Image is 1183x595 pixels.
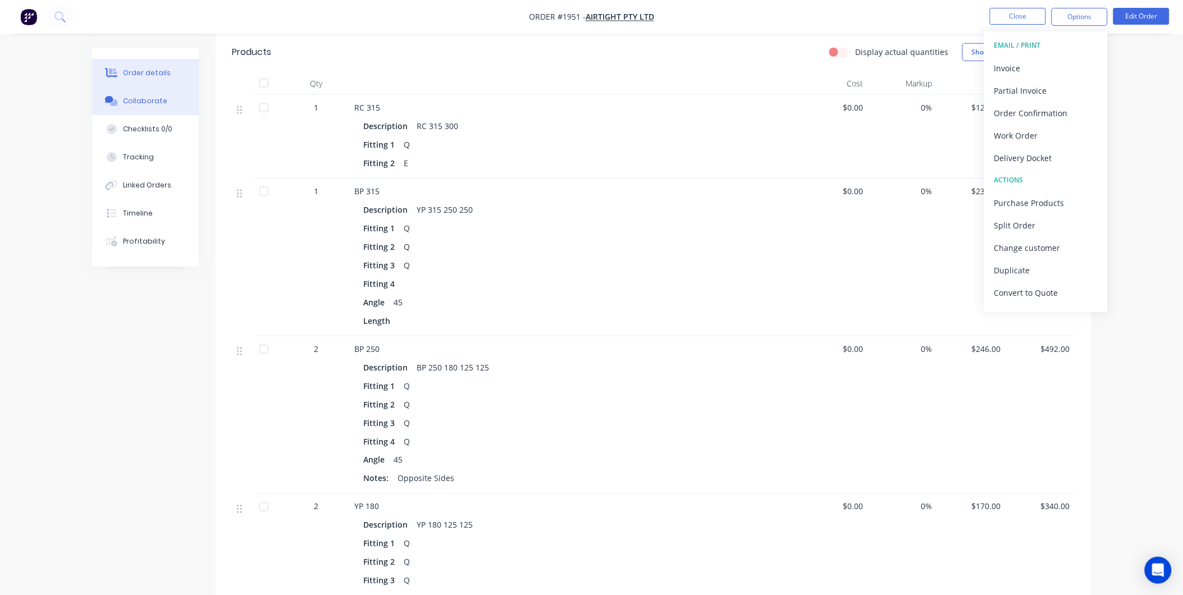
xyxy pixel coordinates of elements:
div: Q [400,554,415,570]
button: Close [990,8,1046,25]
div: Order details [123,68,171,78]
span: RC 315 [355,102,381,113]
span: 1 [314,185,319,197]
div: Duplicate [994,262,1098,278]
div: Description [364,359,413,376]
span: BP 250 [355,344,380,354]
div: Q [400,415,415,431]
button: Linked Orders [92,171,199,199]
span: $340.00 [1010,501,1070,512]
div: Work Order [994,127,1098,144]
div: Angle [364,294,390,310]
div: Collaborate [123,96,167,106]
div: Partial Invoice [994,83,1098,99]
div: Checklists 0/0 [123,124,172,134]
div: 45 [390,452,408,468]
div: Q [400,396,415,413]
div: Fitting 1 [364,220,400,236]
div: Q [400,378,415,394]
button: Order Confirmation [984,102,1108,124]
span: 2 [314,343,319,355]
div: Fitting 2 [364,239,400,255]
button: Duplicate [984,259,1108,281]
div: Delivery Docket [994,150,1098,166]
div: Q [400,573,415,589]
div: Timeline [123,208,153,218]
div: Profitability [123,236,165,246]
a: Airtight Pty Ltd [586,12,654,22]
div: Convert to Quote [994,285,1098,301]
img: Factory [20,8,37,25]
button: Convert to Quote [984,281,1108,304]
span: 1 [314,102,319,113]
span: 2 [314,501,319,512]
span: $0.00 [804,343,864,355]
div: Cost [800,72,869,95]
div: YP 180 125 125 [413,517,478,533]
button: Change customer [984,236,1108,259]
div: Open Intercom Messenger [1145,557,1172,584]
div: Markup [868,72,937,95]
span: 0% [873,102,933,113]
div: Notes: [364,470,394,487]
span: $235.00 [942,185,1002,197]
div: 45 [390,294,408,310]
div: Fitting 3 [364,257,400,273]
button: Timeline [92,199,199,227]
button: Invoice [984,57,1108,79]
span: 0% [873,343,933,355]
div: Description [364,517,413,533]
div: Order Confirmation [994,105,1098,121]
button: EMAIL / PRINT [984,34,1108,57]
span: YP 180 [355,501,380,512]
div: Tracking [123,152,154,162]
button: Split Order [984,214,1108,236]
div: Price [937,72,1006,95]
div: Description [364,202,413,218]
div: ACTIONS [994,173,1098,187]
div: Q [400,136,415,153]
label: Display actual quantities [856,46,949,58]
span: $0.00 [804,102,864,113]
div: Fitting 3 [364,415,400,431]
button: Tracking [92,143,199,171]
div: Q [400,239,415,255]
span: Order #1951 - [529,12,586,22]
div: Description [364,118,413,134]
div: E [400,155,413,171]
div: Fitting 2 [364,554,400,570]
div: Linked Orders [123,180,171,190]
div: Q [400,220,415,236]
div: Fitting 1 [364,535,400,552]
button: Archive [984,304,1108,326]
button: ACTIONS [984,169,1108,191]
div: RC 315 300 [413,118,463,134]
div: Q [400,433,415,450]
button: Purchase Products [984,191,1108,214]
div: Q [400,257,415,273]
div: Invoice [994,60,1098,76]
div: Fitting 2 [364,155,400,171]
button: Edit Order [1113,8,1170,25]
div: YP 315 250 250 [413,202,478,218]
div: BP 250 180 125 125 [413,359,494,376]
div: Split Order [994,217,1098,234]
div: Purchase Products [994,195,1098,211]
div: Angle [364,452,390,468]
span: $170.00 [942,501,1002,512]
button: Profitability [92,227,199,255]
button: Partial Invoice [984,79,1108,102]
span: 0% [873,501,933,512]
div: Fitting 3 [364,573,400,589]
span: $0.00 [804,185,864,197]
div: Archive [994,307,1098,323]
div: Opposite Sides [394,470,459,487]
button: Delivery Docket [984,147,1108,169]
button: Checklists 0/0 [92,115,199,143]
span: 0% [873,185,933,197]
div: Qty [283,72,350,95]
div: Q [400,535,415,552]
div: Fitting 1 [364,378,400,394]
button: Collaborate [92,87,199,115]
